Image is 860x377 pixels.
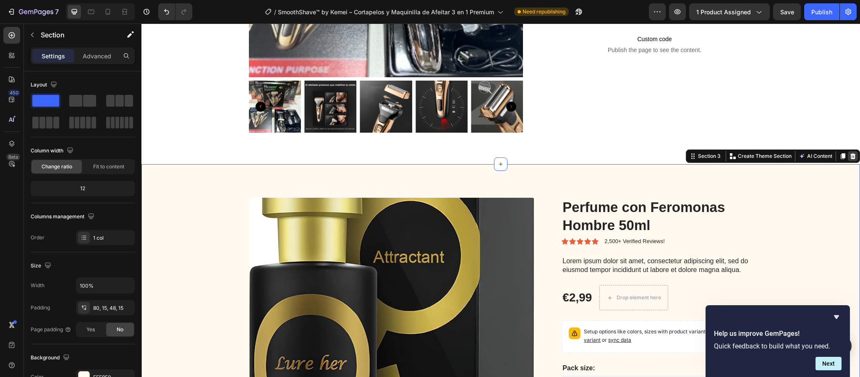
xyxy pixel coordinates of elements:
div: Beta [6,154,20,160]
img: Cortapelo recargable 3 en 1 - additional image 8 [274,57,326,109]
div: Undo/Redo [158,3,192,20]
p: Section [41,30,110,40]
div: Columns management [31,211,96,223]
button: AI Content [656,128,693,138]
p: Lorem ipsum dolor sit amet, consectetur adipiscing elit, sed do eiusmod tempor incididunt ut labo... [421,233,610,251]
div: 12 [32,183,133,194]
div: 1 col [93,234,133,242]
p: Quick feedback to build what you need. [714,342,842,350]
div: Width [31,282,44,289]
div: Help us improve GemPages! [714,312,842,370]
div: Padding [31,304,50,312]
span: No [117,326,123,333]
p: Create Theme Section [596,129,650,136]
button: Publish [804,3,839,20]
p: Pack size: [421,340,610,349]
button: 7 [3,3,63,20]
div: 450 [8,89,20,96]
button: Hide survey [831,312,842,322]
span: Fit to content [93,163,124,170]
img: Cortapelo recargable 3 en 1 - additional image 6 [107,57,159,109]
span: Change ratio [42,163,72,170]
div: Background [31,352,71,364]
span: sync data [467,313,490,319]
span: or [459,313,490,319]
div: Order [31,234,44,241]
span: Save [780,8,794,16]
input: Auto [76,278,134,293]
span: / [274,8,276,16]
p: 2,500+ Verified Reviews! [463,215,523,222]
button: Save [773,3,801,20]
button: Carousel Next Arrow [365,78,375,88]
div: Size [31,260,53,272]
h1: Perfume con Feromonas Hombre 50ml [420,174,611,212]
p: 7 [55,7,59,17]
div: 80, 15, 48, 15 [93,304,133,312]
div: Page padding [31,326,71,333]
img: Cortapelo recargable 3 en 1 - additional image 9 [329,57,382,109]
p: Advanced [83,52,111,60]
div: Drop element here [475,271,520,278]
button: 1 product assigned [689,3,770,20]
h2: Help us improve GemPages! [714,329,842,339]
span: 1 product assigned [696,8,751,16]
span: Custom code [415,10,611,21]
span: Publish the page to see the content. [415,22,611,31]
div: Section 3 [555,129,581,136]
button: Next question [816,357,842,370]
div: Column width [31,145,75,157]
p: Settings [42,52,65,60]
p: Setup options like colors, sizes with product variant. [442,304,604,321]
span: SmoothShave™ by Kemei – Cortapelos y Maquinilla de Afeitar 3 en 1 Premium [278,8,494,16]
div: Layout [31,79,59,91]
span: Yes [86,326,95,333]
div: €2,99 [420,266,451,283]
span: Need republishing [523,8,565,16]
div: Publish [811,8,832,16]
iframe: Design area [141,24,860,377]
